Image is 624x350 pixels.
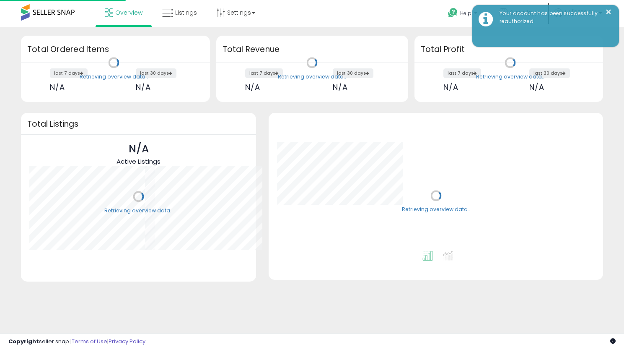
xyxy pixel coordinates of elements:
span: Overview [115,8,142,17]
div: Retrieving overview data.. [104,207,173,214]
button: × [605,7,612,17]
div: Retrieving overview data.. [402,206,470,214]
a: Privacy Policy [109,337,145,345]
div: Retrieving overview data.. [278,73,346,81]
div: Your account has been successfully reauthorized [493,10,613,25]
span: Help [460,10,471,17]
a: Terms of Use [72,337,107,345]
div: seller snap | | [8,338,145,346]
div: Retrieving overview data.. [476,73,544,81]
strong: Copyright [8,337,39,345]
span: Listings [175,8,197,17]
div: Retrieving overview data.. [80,73,148,81]
a: Help [441,1,486,27]
i: Get Help [448,8,458,18]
